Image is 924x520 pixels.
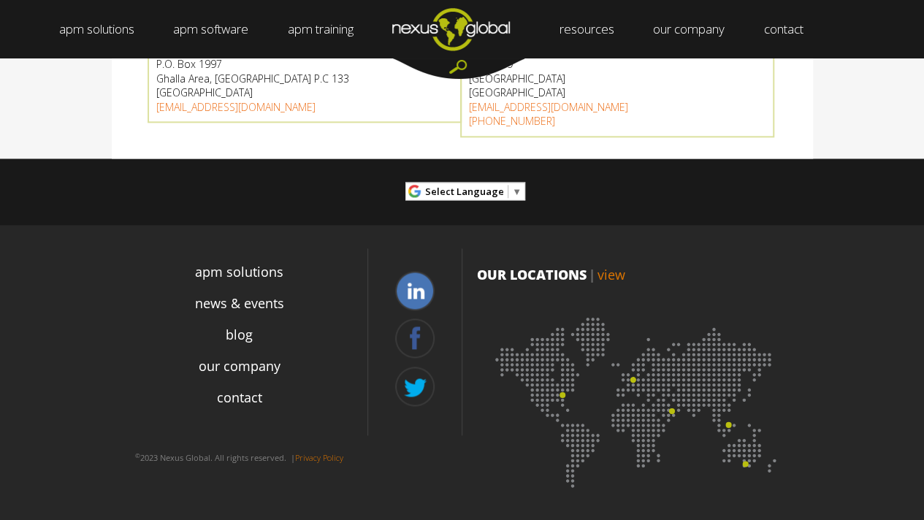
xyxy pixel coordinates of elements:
[199,356,280,376] a: our company
[425,185,504,198] span: Select Language
[135,451,140,459] sup: ©
[195,262,283,282] a: apm solutions
[295,452,343,463] a: Privacy Policy
[112,256,367,440] div: Navigation Menu
[112,446,367,470] p: 2023 Nexus Global. All rights reserved. |
[156,28,453,100] p: Nexus Global United [STREET_ADDRESS] P.O. Box 1997 Ghalla Area, [GEOGRAPHIC_DATA] P.C 133 [GEOGRA...
[508,185,508,198] span: ​
[469,100,628,114] a: [EMAIL_ADDRESS][DOMAIN_NAME]
[477,299,798,496] img: Location map
[469,114,555,128] a: [PHONE_NUMBER]
[469,28,765,100] p: Nexus Global Business Solutions, Inc. [STREET_ADDRESS] Suite 119 [GEOGRAPHIC_DATA] [GEOGRAPHIC_DATA]
[217,388,262,408] a: contact
[156,100,316,114] a: [EMAIL_ADDRESS][DOMAIN_NAME]
[512,185,522,198] span: ▼
[597,266,625,283] a: view
[589,266,595,283] span: |
[477,265,798,284] p: OUR LOCATIONS
[425,180,522,203] a: Select Language​
[195,294,284,313] a: news & events
[226,325,253,345] a: blog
